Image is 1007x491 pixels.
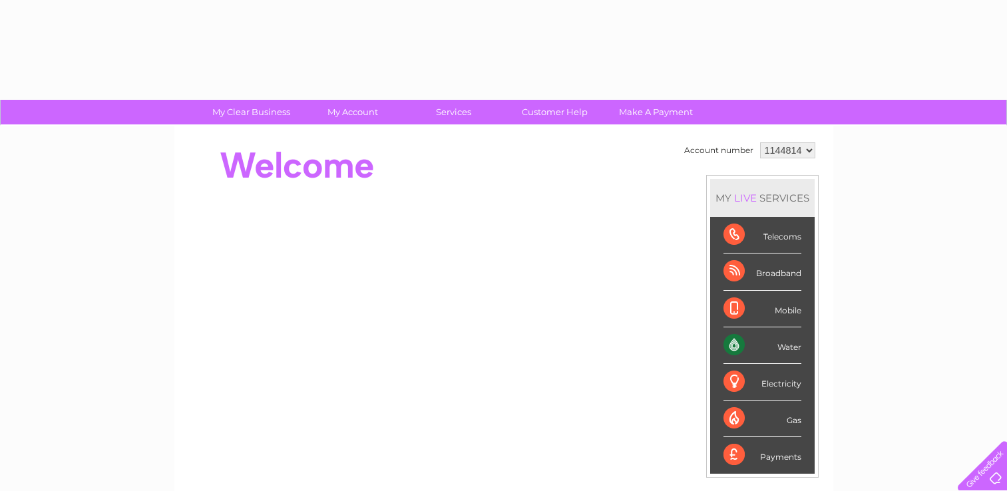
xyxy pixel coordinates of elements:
[723,437,801,473] div: Payments
[601,100,711,124] a: Make A Payment
[731,192,759,204] div: LIVE
[681,139,757,162] td: Account number
[723,327,801,364] div: Water
[399,100,508,124] a: Services
[723,401,801,437] div: Gas
[710,179,815,217] div: MY SERVICES
[500,100,610,124] a: Customer Help
[723,217,801,253] div: Telecoms
[196,100,306,124] a: My Clear Business
[723,291,801,327] div: Mobile
[723,253,801,290] div: Broadband
[723,364,801,401] div: Electricity
[298,100,407,124] a: My Account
